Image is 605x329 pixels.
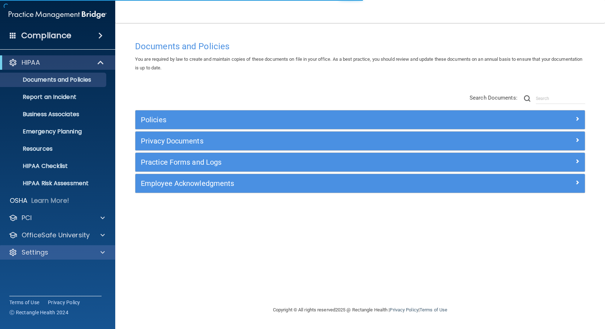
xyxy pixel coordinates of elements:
[5,93,103,101] p: Report an Incident
[5,180,103,187] p: HIPAA Risk Assessment
[10,196,28,205] p: OSHA
[135,56,582,70] span: You are required by law to create and maintain copies of these documents on file in your office. ...
[141,137,467,145] h5: Privacy Documents
[141,179,467,187] h5: Employee Acknowledgments
[48,299,80,306] a: Privacy Policy
[141,114,579,125] a: Policies
[141,116,467,124] h5: Policies
[141,135,579,147] a: Privacy Documents
[21,31,71,41] h4: Compliance
[9,248,105,257] a: Settings
[22,58,40,67] p: HIPAA
[22,248,48,257] p: Settings
[5,145,103,152] p: Resources
[141,158,467,166] h5: Practice Forms and Logs
[135,42,585,51] h4: Documents and Policies
[141,178,579,189] a: Employee Acknowledgments
[524,95,530,102] img: ic-search.3b580494.png
[9,214,105,222] a: PCI
[9,309,68,316] span: Ⓒ Rectangle Health 2024
[470,95,517,101] span: Search Documents:
[9,231,105,239] a: OfficeSafe University
[5,111,103,118] p: Business Associates
[31,196,70,205] p: Learn More!
[5,128,103,135] p: Emergency Planning
[5,163,103,170] p: HIPAA Checklist
[22,214,32,222] p: PCI
[536,93,585,104] input: Search
[5,76,103,83] p: Documents and Policies
[141,156,579,168] a: Practice Forms and Logs
[229,298,492,321] div: Copyright © All rights reserved 2025 @ Rectangle Health | |
[9,8,107,22] img: PMB logo
[9,299,39,306] a: Terms of Use
[22,231,90,239] p: OfficeSafe University
[390,307,418,312] a: Privacy Policy
[420,307,447,312] a: Terms of Use
[9,58,104,67] a: HIPAA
